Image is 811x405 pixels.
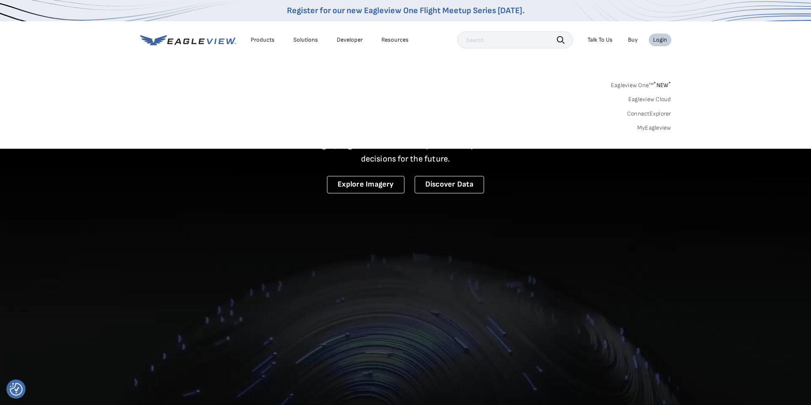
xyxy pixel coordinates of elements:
a: Register for our new Eagleview One Flight Meetup Series [DATE]. [287,6,524,16]
a: Explore Imagery [327,176,404,193]
a: ConnectExplorer [627,110,671,118]
div: Resources [381,36,409,44]
a: Discover Data [415,176,484,193]
div: Login [653,36,667,44]
button: Consent Preferences [10,383,23,396]
span: NEW [653,82,671,89]
img: Revisit consent button [10,383,23,396]
a: MyEagleview [637,124,671,132]
div: Solutions [293,36,318,44]
div: Talk To Us [587,36,613,44]
a: Eagleview Cloud [628,96,671,103]
a: Buy [628,36,638,44]
a: Developer [337,36,363,44]
div: Products [251,36,275,44]
a: Eagleview One™*NEW* [611,79,671,89]
input: Search [457,31,573,48]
